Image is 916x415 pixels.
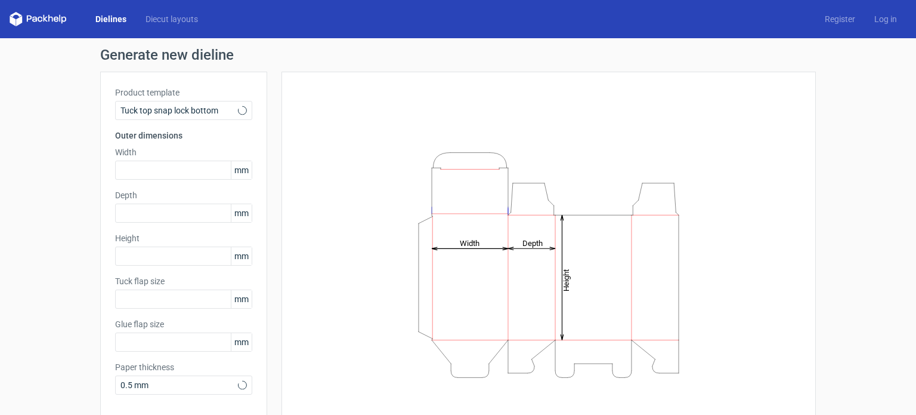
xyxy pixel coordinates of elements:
[120,104,238,116] span: Tuck top snap lock bottom
[522,238,543,247] tspan: Depth
[115,146,252,158] label: Width
[115,361,252,373] label: Paper thickness
[120,379,238,391] span: 0.5 mm
[231,161,252,179] span: mm
[115,130,252,142] h3: Outer dimensions
[231,333,252,351] span: mm
[100,48,816,62] h1: Generate new dieline
[231,290,252,308] span: mm
[115,189,252,201] label: Depth
[86,13,136,25] a: Dielines
[115,232,252,244] label: Height
[136,13,208,25] a: Diecut layouts
[115,318,252,330] label: Glue flap size
[115,275,252,287] label: Tuck flap size
[115,87,252,99] label: Product template
[865,13,906,25] a: Log in
[815,13,865,25] a: Register
[231,204,252,222] span: mm
[231,247,252,265] span: mm
[562,269,571,291] tspan: Height
[460,238,479,247] tspan: Width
